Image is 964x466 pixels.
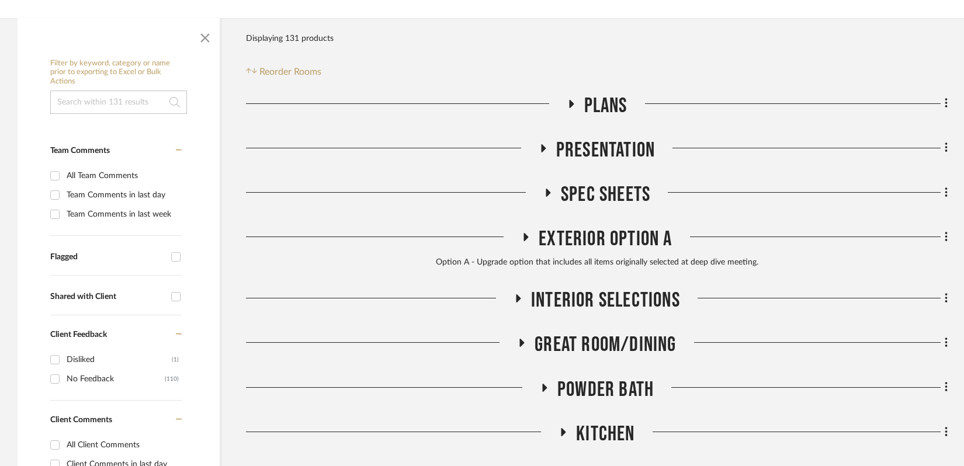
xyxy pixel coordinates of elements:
h6: Filter by keyword, category or name prior to exporting to Excel or Bulk Actions [50,59,187,86]
div: Flagged [50,252,165,262]
span: PRESENTATION [556,138,655,163]
span: Kitchen [576,422,634,447]
span: Plans [584,93,627,119]
div: Disliked [67,350,172,369]
input: Search within 131 results [50,91,187,114]
div: Team Comments in last week [67,205,179,224]
div: No Feedback [67,370,165,388]
span: Client Comments [50,416,112,424]
div: (110) [165,370,179,388]
div: Displaying 131 products [246,27,334,50]
span: Client Feedback [50,331,107,339]
div: All Client Comments [67,436,179,454]
span: Exterior Option A [539,227,672,252]
div: Option A - Upgrade option that includes all items originally selected at deep dive meeting. [246,256,948,269]
button: Reorder Rooms [246,65,321,79]
div: All Team Comments [67,166,179,185]
div: (1) [172,350,179,369]
span: Reorder Rooms [259,65,321,79]
span: Interior Selections [531,288,680,313]
span: Spec Sheets [561,182,650,207]
span: Powder Bath [557,377,654,402]
div: Team Comments in last day [67,186,179,204]
button: Close [193,24,217,47]
span: Team Comments [50,147,110,155]
div: Shared with Client [50,292,165,302]
span: Great Room/Dining [535,332,676,357]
